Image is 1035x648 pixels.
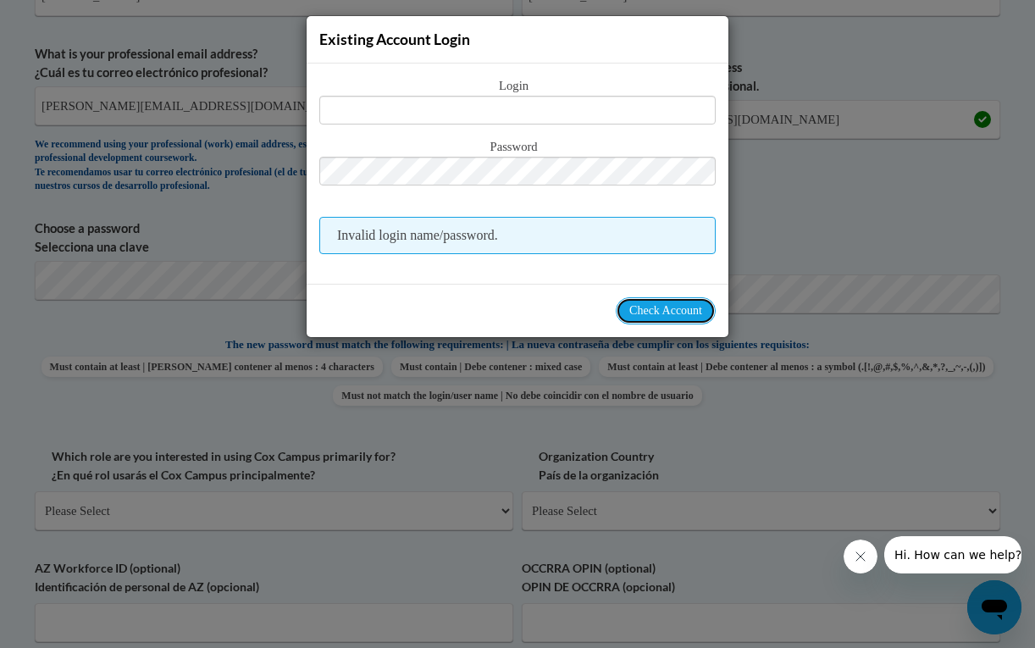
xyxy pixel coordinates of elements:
iframe: Close message [844,540,877,573]
span: Login [319,77,716,96]
iframe: Message from company [884,536,1021,573]
span: Password [319,138,716,157]
span: Invalid login name/password. [319,217,716,254]
span: Existing Account Login [319,30,470,48]
span: Check Account [629,304,702,317]
button: Check Account [616,297,716,324]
